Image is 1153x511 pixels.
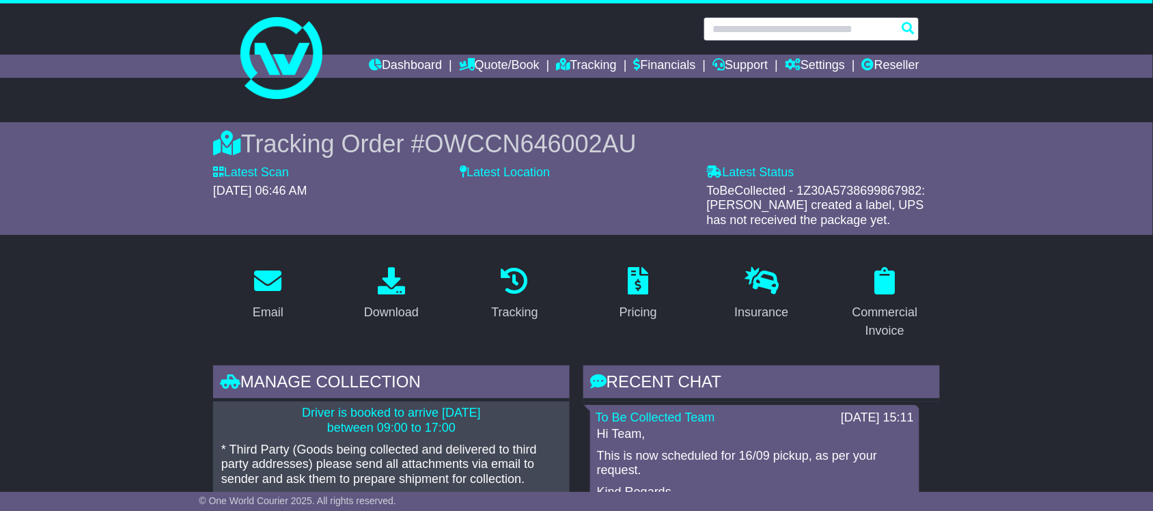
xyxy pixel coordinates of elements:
[213,365,570,402] div: Manage collection
[707,184,926,227] span: ToBeCollected - 1Z30A5738699867982: [PERSON_NAME] created a label, UPS has not received the packa...
[492,303,538,322] div: Tracking
[213,165,289,180] label: Latest Scan
[199,495,396,506] span: © One World Courier 2025. All rights reserved.
[213,129,940,158] div: Tracking Order #
[734,303,788,322] div: Insurance
[425,130,637,158] span: OWCCN646002AU
[862,55,919,78] a: Reseller
[244,262,292,327] a: Email
[785,55,845,78] a: Settings
[253,303,283,322] div: Email
[364,303,419,322] div: Download
[459,55,540,78] a: Quote/Book
[597,449,913,478] p: This is now scheduled for 16/09 pickup, as per your request.
[597,485,913,500] p: Kind Regards,
[707,165,794,180] label: Latest Status
[355,262,428,327] a: Download
[583,365,940,402] div: RECENT CHAT
[221,406,561,435] p: Driver is booked to arrive [DATE] between 09:00 to 17:00
[483,262,547,327] a: Tracking
[841,411,914,426] div: [DATE] 15:11
[839,303,931,340] div: Commercial Invoice
[557,55,617,78] a: Tracking
[830,262,940,345] a: Commercial Invoice
[596,411,715,424] a: To Be Collected Team
[725,262,797,327] a: Insurance
[460,165,550,180] label: Latest Location
[213,184,307,197] span: [DATE] 06:46 AM
[712,55,768,78] a: Support
[221,443,561,487] p: * Third Party (Goods being collected and delivered to third party addresses) please send all atta...
[620,303,657,322] div: Pricing
[369,55,442,78] a: Dashboard
[634,55,696,78] a: Financials
[611,262,666,327] a: Pricing
[597,427,913,442] p: Hi Team,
